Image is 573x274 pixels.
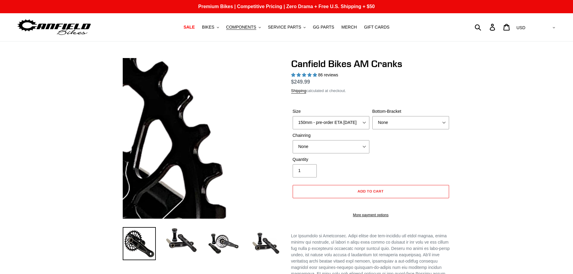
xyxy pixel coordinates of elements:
[180,23,198,31] a: SALE
[17,18,92,37] img: Canfield Bikes
[207,227,240,260] img: Load image into Gallery viewer, Canfield Bikes AM Cranks
[199,23,222,31] button: BIKES
[293,212,449,218] a: More payment options
[123,227,156,260] img: Load image into Gallery viewer, Canfield Bikes AM Cranks
[372,108,449,115] label: Bottom-Bracket
[265,23,309,31] button: SERVICE PARTS
[313,25,334,30] span: GG PARTS
[291,79,310,85] span: $249.99
[291,88,307,94] a: Shipping
[291,88,451,94] div: calculated at checkout.
[318,72,338,77] span: 86 reviews
[223,23,264,31] button: COMPONENTS
[165,227,198,254] img: Load image into Gallery viewer, Canfield Cranks
[291,58,451,69] h1: Canfield Bikes AM Cranks
[293,132,369,139] label: Chainring
[358,189,384,193] span: Add to cart
[364,25,390,30] span: GIFT CARDS
[310,23,337,31] a: GG PARTS
[338,23,360,31] a: MERCH
[478,20,493,34] input: Search
[226,25,256,30] span: COMPONENTS
[202,25,214,30] span: BIKES
[249,227,282,260] img: Load image into Gallery viewer, CANFIELD-AM_DH-CRANKS
[183,25,195,30] span: SALE
[293,185,449,198] button: Add to cart
[293,108,369,115] label: Size
[341,25,357,30] span: MERCH
[361,23,393,31] a: GIFT CARDS
[291,72,318,77] span: 4.97 stars
[268,25,301,30] span: SERVICE PARTS
[293,156,369,163] label: Quantity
